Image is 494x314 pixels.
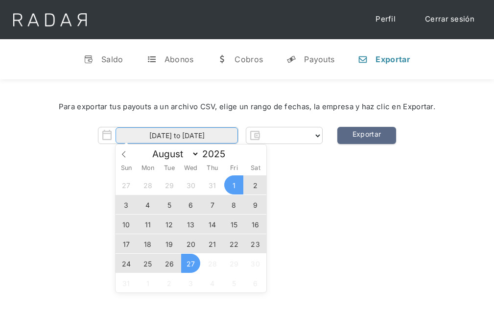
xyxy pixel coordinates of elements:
span: August 15, 2025 [224,215,243,234]
span: August 11, 2025 [138,215,157,234]
span: August 3, 2025 [117,195,136,214]
span: September 3, 2025 [181,273,200,292]
div: n [358,54,368,64]
span: August 2, 2025 [246,175,265,194]
span: August 14, 2025 [203,215,222,234]
span: August 30, 2025 [246,254,265,273]
span: August 24, 2025 [117,254,136,273]
div: Exportar [376,54,410,64]
div: Cobros [235,54,263,64]
div: Saldo [101,54,123,64]
div: Abonos [165,54,194,64]
span: August 7, 2025 [203,195,222,214]
span: August 20, 2025 [181,234,200,253]
div: w [217,54,227,64]
span: August 29, 2025 [224,254,243,273]
span: Sat [245,165,266,171]
span: Thu [202,165,223,171]
span: August 10, 2025 [117,215,136,234]
input: Year [199,148,235,160]
span: August 6, 2025 [181,195,200,214]
span: August 13, 2025 [181,215,200,234]
span: July 30, 2025 [181,175,200,194]
span: August 8, 2025 [224,195,243,214]
span: July 28, 2025 [138,175,157,194]
span: August 5, 2025 [160,195,179,214]
span: August 31, 2025 [117,273,136,292]
span: August 1, 2025 [224,175,243,194]
span: Sun [116,165,137,171]
div: Para exportar tus payouts a un archivo CSV, elige un rango de fechas, la empresa y haz clic en Ex... [29,101,465,113]
span: August 19, 2025 [160,234,179,253]
span: September 1, 2025 [138,273,157,292]
form: Form [98,127,323,144]
a: Perfil [366,10,405,29]
span: August 4, 2025 [138,195,157,214]
div: Payouts [304,54,334,64]
span: September 5, 2025 [224,273,243,292]
span: Wed [180,165,202,171]
span: August 18, 2025 [138,234,157,253]
span: September 4, 2025 [203,273,222,292]
span: August 23, 2025 [246,234,265,253]
div: v [84,54,94,64]
span: August 12, 2025 [160,215,179,234]
span: August 21, 2025 [203,234,222,253]
span: August 17, 2025 [117,234,136,253]
span: August 9, 2025 [246,195,265,214]
span: July 27, 2025 [117,175,136,194]
span: July 31, 2025 [203,175,222,194]
a: Cerrar sesión [415,10,484,29]
span: Tue [159,165,180,171]
span: August 27, 2025 [181,254,200,273]
span: September 2, 2025 [160,273,179,292]
select: Month [147,148,199,160]
span: August 26, 2025 [160,254,179,273]
span: Fri [223,165,245,171]
span: August 22, 2025 [224,234,243,253]
span: August 25, 2025 [138,254,157,273]
span: September 6, 2025 [246,273,265,292]
span: July 29, 2025 [160,175,179,194]
a: Exportar [337,127,396,144]
span: August 16, 2025 [246,215,265,234]
span: August 28, 2025 [203,254,222,273]
span: Mon [137,165,159,171]
div: t [147,54,157,64]
div: y [286,54,296,64]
